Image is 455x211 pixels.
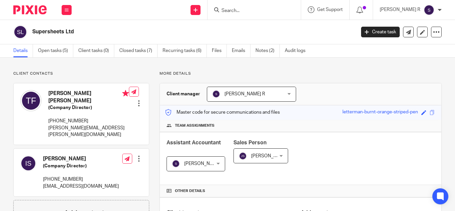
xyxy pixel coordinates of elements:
a: Details [13,44,33,57]
p: [PHONE_NUMBER] [48,118,129,124]
h5: (Company Director) [48,104,129,111]
span: [PERSON_NAME] R [184,161,225,166]
a: Notes (2) [255,44,280,57]
span: [PERSON_NAME] [251,154,288,158]
p: [PERSON_NAME] R [380,6,420,13]
img: svg%3E [20,155,36,171]
img: Pixie [13,5,47,14]
a: Audit logs [285,44,310,57]
h4: [PERSON_NAME] [PERSON_NAME] [48,90,129,104]
p: More details [160,71,442,76]
img: svg%3E [20,90,42,111]
div: letterman-burnt-orange-striped-pen [342,109,418,116]
p: [EMAIL_ADDRESS][DOMAIN_NAME] [43,183,119,190]
a: Closed tasks (7) [119,44,158,57]
img: svg%3E [172,160,180,168]
a: Files [212,44,227,57]
span: Team assignments [175,123,215,128]
h4: [PERSON_NAME] [43,155,119,162]
a: Emails [232,44,250,57]
p: Master code for secure communications and files [165,109,280,116]
a: Create task [361,27,400,37]
p: Client contacts [13,71,149,76]
a: Recurring tasks (6) [163,44,207,57]
span: Assistant Accountant [167,140,221,145]
span: [PERSON_NAME] R [225,92,265,96]
span: Get Support [317,7,343,12]
a: Client tasks (0) [78,44,114,57]
span: Sales Person [233,140,266,145]
h2: Supersheets Ltd [32,28,287,35]
p: [PHONE_NUMBER] [43,176,119,183]
span: Other details [175,188,205,194]
img: svg%3E [13,25,27,39]
h3: Client manager [167,91,200,97]
p: [PERSON_NAME][EMAIL_ADDRESS][PERSON_NAME][DOMAIN_NAME] [48,125,129,138]
h5: (Company Director) [43,163,119,169]
img: svg%3E [424,5,434,15]
i: Primary [122,90,129,97]
input: Search [221,8,281,14]
img: svg%3E [212,90,220,98]
img: svg%3E [239,152,247,160]
a: Open tasks (5) [38,44,73,57]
